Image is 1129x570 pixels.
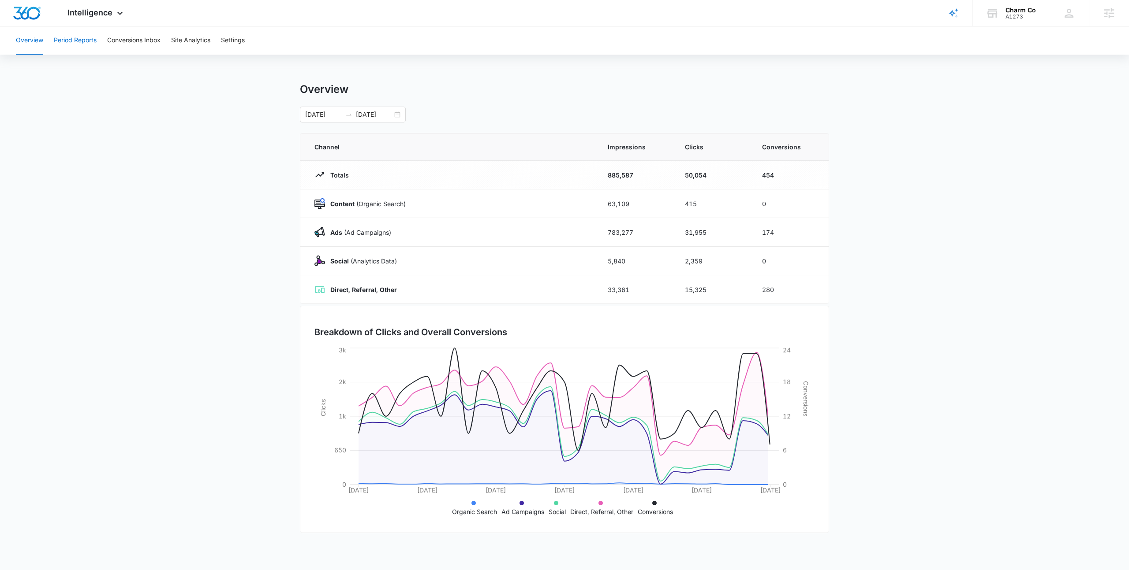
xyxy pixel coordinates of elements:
input: End date [356,110,393,119]
td: 50,054 [674,161,751,189]
tspan: [DATE] [692,486,712,494]
td: 415 [674,189,751,218]
td: 0 [751,189,829,218]
td: 31,955 [674,218,751,247]
img: Ads [314,227,325,237]
tspan: 0 [342,481,346,488]
tspan: 650 [334,446,346,454]
p: Direct, Referral, Other [570,507,633,516]
td: 2,359 [674,247,751,275]
strong: Social [330,257,349,265]
tspan: 18 [783,378,791,385]
tspan: 24 [783,346,791,354]
tspan: Conversions [802,381,810,416]
span: Clicks [685,142,741,152]
tspan: 12 [783,412,791,420]
p: Social [549,507,566,516]
tspan: 6 [783,446,787,454]
tspan: [DATE] [348,486,369,494]
tspan: [DATE] [760,486,781,494]
tspan: 1k [339,412,346,420]
span: Intelligence [67,8,112,17]
input: Start date [305,110,342,119]
button: Overview [16,26,43,55]
span: Impressions [608,142,664,152]
p: Organic Search [452,507,497,516]
p: Totals [325,170,349,180]
span: to [345,111,352,118]
button: Period Reports [54,26,97,55]
p: (Organic Search) [325,199,406,208]
button: Settings [221,26,245,55]
td: 15,325 [674,275,751,304]
img: Social [314,255,325,266]
td: 5,840 [597,247,674,275]
tspan: [DATE] [623,486,643,494]
strong: Direct, Referral, Other [330,286,397,293]
p: Ad Campaigns [501,507,544,516]
tspan: 2k [339,378,346,385]
h3: Breakdown of Clicks and Overall Conversions [314,326,507,339]
span: swap-right [345,111,352,118]
h1: Overview [300,83,348,96]
div: account id [1006,14,1036,20]
strong: Content [330,200,355,207]
tspan: [DATE] [486,486,506,494]
td: 63,109 [597,189,674,218]
span: Channel [314,142,587,152]
td: 783,277 [597,218,674,247]
span: Conversions [762,142,815,152]
td: 885,587 [597,161,674,189]
tspan: 3k [339,346,346,354]
td: 454 [751,161,829,189]
tspan: [DATE] [417,486,437,494]
img: Content [314,198,325,209]
td: 280 [751,275,829,304]
p: Conversions [638,507,673,516]
tspan: 0 [783,481,787,488]
td: 33,361 [597,275,674,304]
strong: Ads [330,229,342,236]
button: Site Analytics [171,26,210,55]
p: (Analytics Data) [325,256,397,266]
tspan: [DATE] [554,486,575,494]
tspan: Clicks [319,399,327,416]
td: 0 [751,247,829,275]
td: 174 [751,218,829,247]
p: (Ad Campaigns) [325,228,391,237]
div: account name [1006,7,1036,14]
button: Conversions Inbox [107,26,161,55]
